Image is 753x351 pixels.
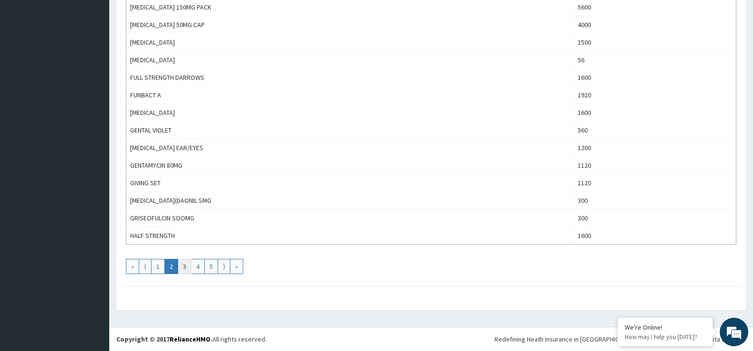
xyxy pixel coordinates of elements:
[191,259,205,274] a: Go to page number 4
[126,227,574,245] td: HALF STRENGTH
[109,327,753,351] footer: All rights reserved.
[573,86,736,104] td: 1920
[164,259,178,274] a: Go to page number 2
[625,333,705,341] p: How may I help you today?
[218,259,230,274] a: Go to next page
[573,69,736,86] td: 1600
[126,174,574,192] td: GIVING SET
[573,34,736,51] td: 1500
[5,243,181,276] textarea: Type your message and hit 'Enter'
[126,86,574,104] td: FUNBACT A
[18,47,38,71] img: d_794563401_company_1708531726252_794563401
[573,51,736,69] td: 56
[126,34,574,51] td: [MEDICAL_DATA]
[204,259,218,274] a: Go to page number 5
[573,227,736,245] td: 1600
[126,104,574,122] td: [MEDICAL_DATA]
[625,323,705,332] div: We're Online!
[573,122,736,139] td: 560
[170,335,210,343] a: RelianceHMO
[139,259,152,274] a: Go to previous page
[573,139,736,157] td: 1200
[126,51,574,69] td: [MEDICAL_DATA]
[573,192,736,209] td: 300
[126,69,574,86] td: FULL STRENGTH DARROWS
[573,157,736,174] td: 1120
[126,122,574,139] td: GENTAL VIOLET
[126,157,574,174] td: GENTAMYCIN 80MG
[49,53,160,66] div: Chat with us now
[573,104,736,122] td: 1600
[573,16,736,34] td: 4000
[116,335,212,343] strong: Copyright © 2017 .
[126,16,574,34] td: [MEDICAL_DATA] 50MG CAP
[495,334,746,344] div: Redefining Heath Insurance in [GEOGRAPHIC_DATA] using Telemedicine and Data Science!
[126,139,574,157] td: [MEDICAL_DATA] EAR/EYES
[126,259,139,274] a: Go to first page
[126,192,574,209] td: [MEDICAL_DATA](DAONIL SMG
[178,259,191,274] a: Go to page number 3
[126,209,574,227] td: GRISEOFULCIN SOOMG
[55,111,131,207] span: We're online!
[573,209,736,227] td: 300
[151,259,165,274] a: Go to page number 1
[573,174,736,192] td: 1120
[230,259,243,274] a: Go to last page
[156,5,179,28] div: Minimize live chat window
